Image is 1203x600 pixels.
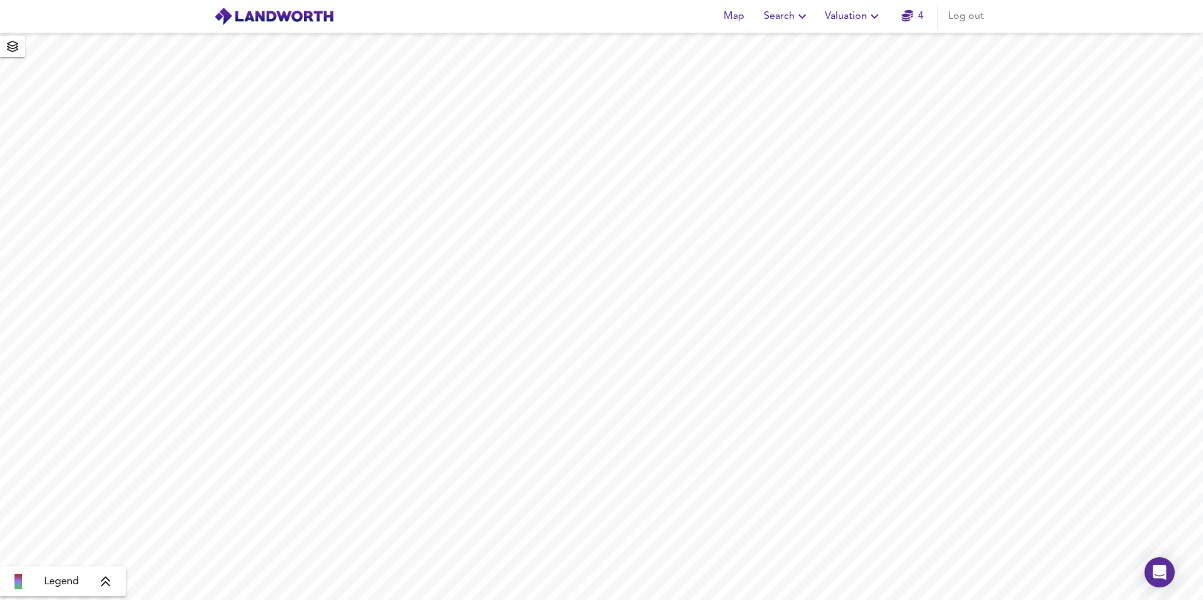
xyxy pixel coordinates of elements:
[1144,557,1175,587] div: Open Intercom Messenger
[820,4,887,29] button: Valuation
[892,4,932,29] button: 4
[713,4,754,29] button: Map
[902,8,924,25] a: 4
[214,7,334,26] img: logo
[719,8,749,25] span: Map
[943,4,989,29] button: Log out
[948,8,984,25] span: Log out
[44,574,79,589] span: Legend
[825,8,882,25] span: Valuation
[764,8,810,25] span: Search
[759,4,815,29] button: Search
